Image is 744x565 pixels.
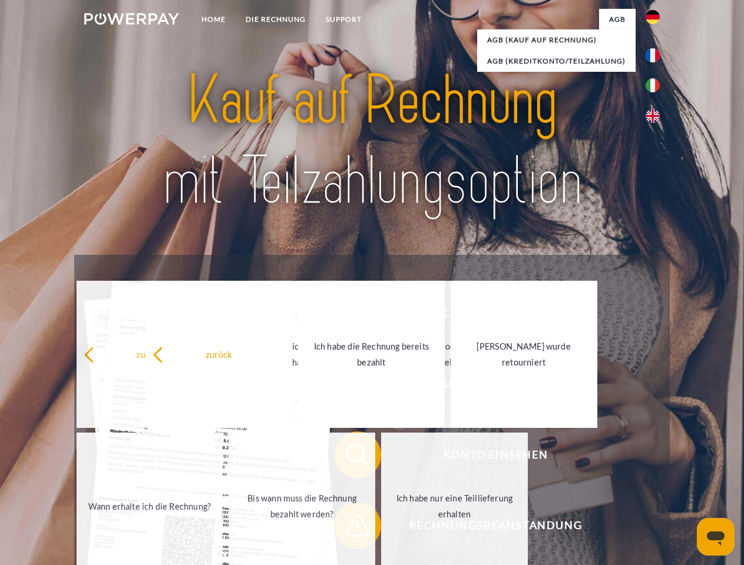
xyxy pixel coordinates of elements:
div: Ich habe die Rechnung bereits bezahlt [305,338,438,370]
a: DIE RECHNUNG [236,9,316,30]
a: Home [191,9,236,30]
img: title-powerpay_de.svg [113,56,631,225]
a: agb [599,9,636,30]
div: Wann erhalte ich die Rechnung? [84,498,216,514]
img: fr [646,48,660,62]
a: SUPPORT [316,9,372,30]
div: [PERSON_NAME] wurde retourniert [458,338,590,370]
img: de [646,10,660,24]
a: AGB (Kauf auf Rechnung) [477,29,636,51]
img: en [646,109,660,123]
img: logo-powerpay-white.svg [84,13,179,25]
img: it [646,78,660,92]
a: AGB (Kreditkonto/Teilzahlung) [477,51,636,72]
iframe: Schaltfläche zum Öffnen des Messaging-Fensters [697,518,735,556]
div: Ich habe nur eine Teillieferung erhalten [388,490,521,522]
div: Bis wann muss die Rechnung bezahlt werden? [236,490,368,522]
div: zurück [84,346,216,362]
div: zurück [153,346,285,362]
